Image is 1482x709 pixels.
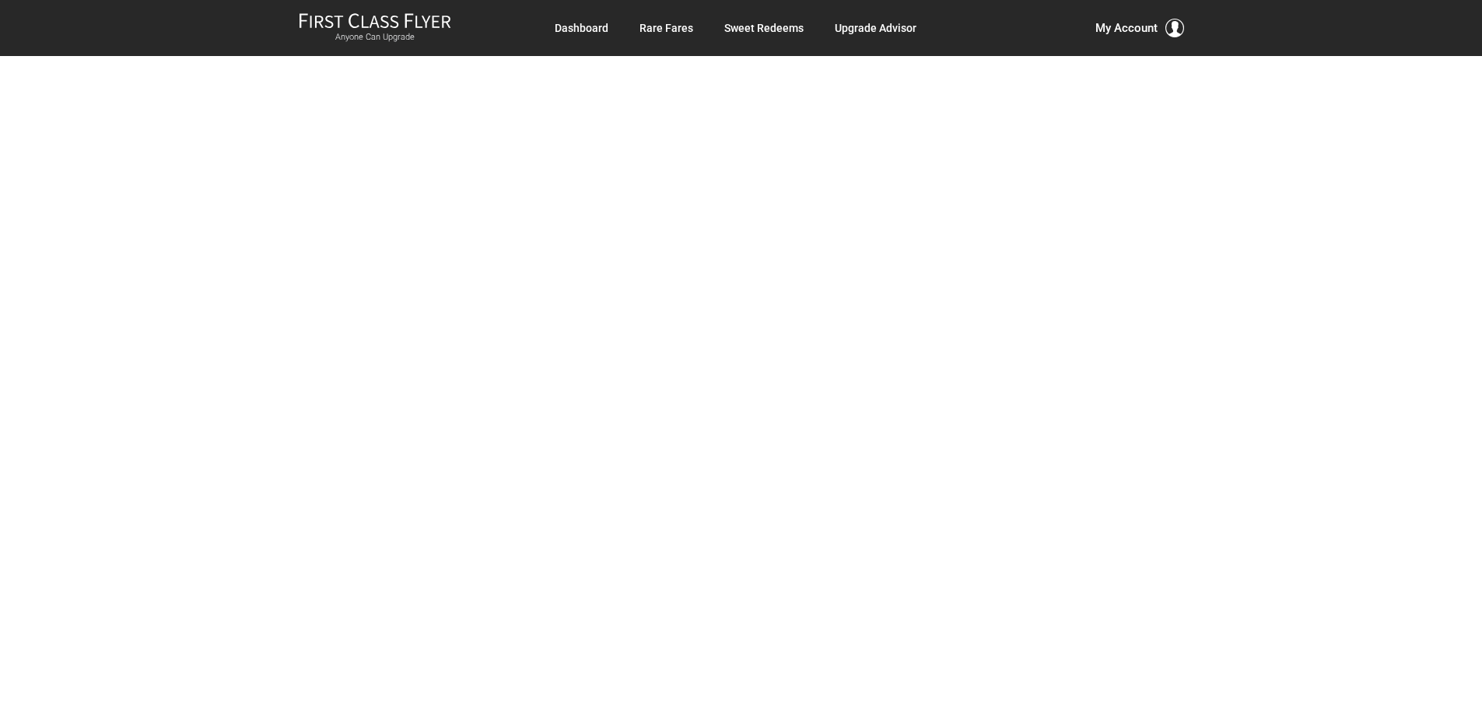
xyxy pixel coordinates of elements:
a: Upgrade Advisor [835,14,916,42]
button: My Account [1095,19,1184,37]
small: Anyone Can Upgrade [299,32,451,43]
a: First Class FlyerAnyone Can Upgrade [299,12,451,44]
a: Rare Fares [639,14,693,42]
a: Dashboard [555,14,608,42]
span: My Account [1095,19,1158,37]
img: First Class Flyer [299,12,451,29]
a: Sweet Redeems [724,14,804,42]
